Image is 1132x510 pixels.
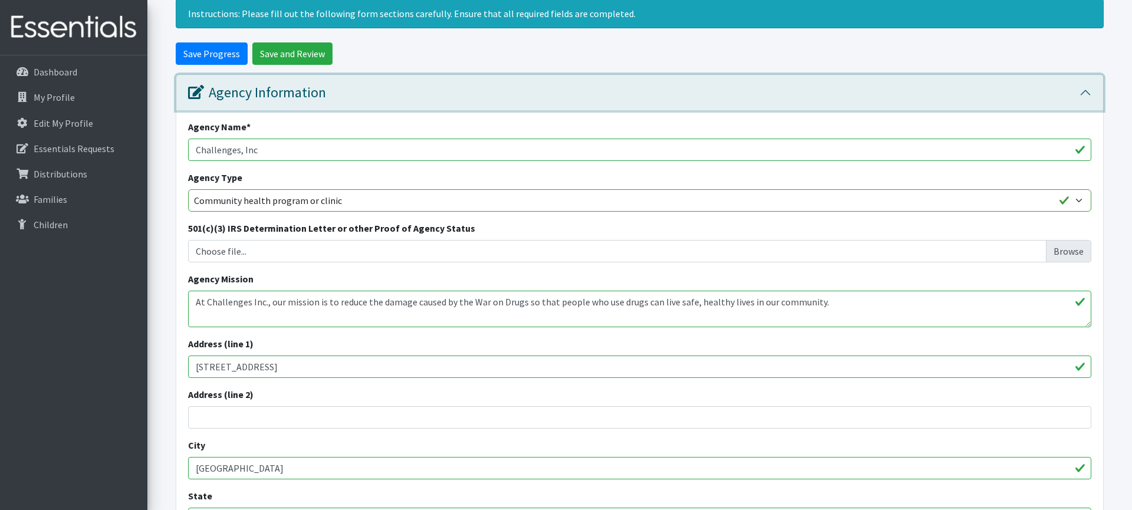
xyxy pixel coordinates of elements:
[176,42,248,65] input: Save Progress
[188,240,1091,262] label: Choose file...
[34,91,75,103] p: My Profile
[5,162,143,186] a: Distributions
[188,120,251,134] label: Agency Name
[188,489,212,503] label: State
[188,170,242,185] label: Agency Type
[34,193,67,205] p: Families
[5,60,143,84] a: Dashboard
[5,8,143,47] img: HumanEssentials
[34,143,114,154] p: Essentials Requests
[188,438,205,452] label: City
[34,168,87,180] p: Distributions
[34,117,93,129] p: Edit My Profile
[34,219,68,231] p: Children
[5,111,143,135] a: Edit My Profile
[188,337,254,351] label: Address (line 1)
[188,272,254,286] label: Agency Mission
[188,84,326,101] div: Agency Information
[5,137,143,160] a: Essentials Requests
[188,221,475,235] label: 501(c)(3) IRS Determination Letter or other Proof of Agency Status
[34,66,77,78] p: Dashboard
[5,213,143,236] a: Children
[5,187,143,211] a: Families
[246,121,251,133] abbr: required
[252,42,333,65] input: Save and Review
[188,387,254,402] label: Address (line 2)
[188,291,1091,327] textarea: At Challenges Inc., our mission is to reduce the damage caused by the War on Drugs so that people...
[5,85,143,109] a: My Profile
[176,75,1103,111] button: Agency Information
